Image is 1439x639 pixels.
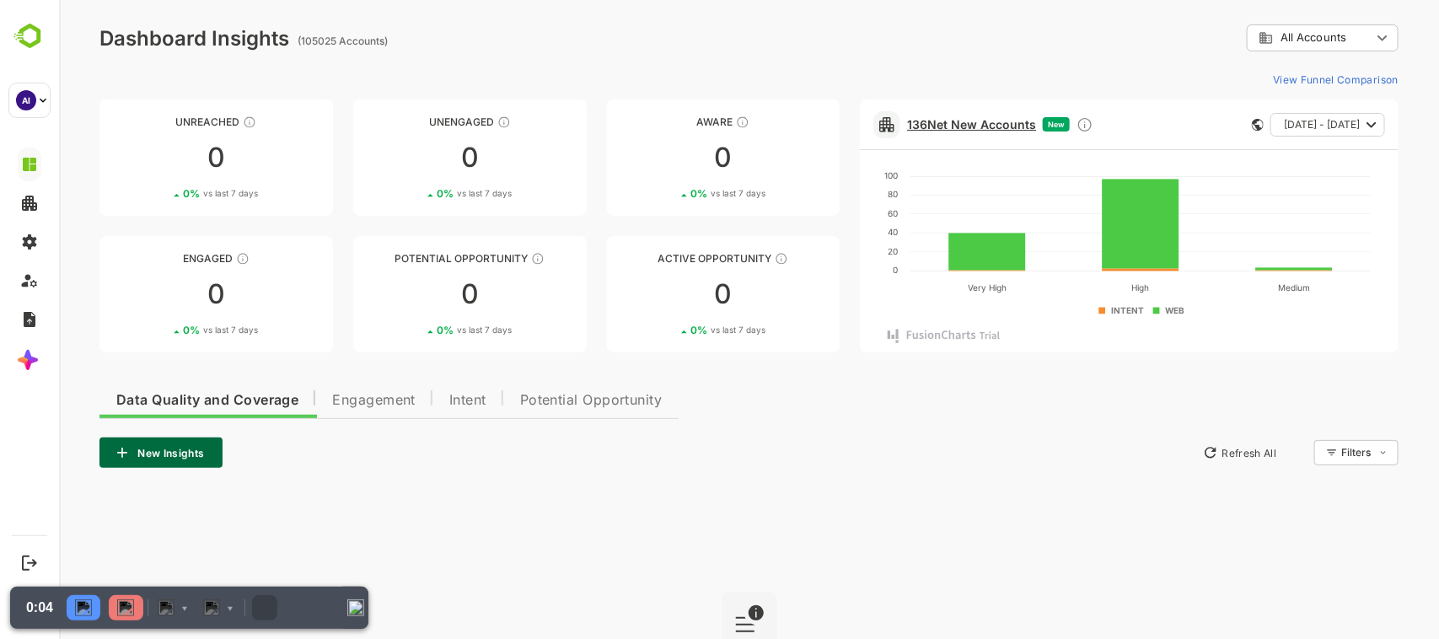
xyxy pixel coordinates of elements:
[40,281,274,308] div: 0
[1200,30,1313,46] div: All Accounts
[1193,119,1205,131] div: This card does not support filter and segments
[548,115,781,128] div: Aware
[1219,282,1251,293] text: Medium
[294,115,528,128] div: Unengaged
[1282,446,1313,459] div: Filters
[273,394,357,407] span: Engagement
[390,394,427,407] span: Intent
[438,115,452,129] div: These accounts have not shown enough engagement and need nurturing
[294,99,528,216] a: UnengagedThese accounts have not shown enough engagement and need nurturing00%vs last 7 days
[57,394,239,407] span: Data Quality and Coverage
[548,252,781,265] div: Active Opportunity
[40,438,164,468] button: New Insights
[1225,114,1301,136] span: [DATE] - [DATE]
[40,26,230,51] div: Dashboard Insights
[652,187,706,200] span: vs last 7 days
[716,252,729,266] div: These accounts have open opportunities which might be at any of the Sales Stages
[1188,22,1340,55] div: All Accounts
[677,115,690,129] div: These accounts have just entered the buying cycle and need further nurturing
[144,324,199,336] span: vs last 7 days
[829,227,839,237] text: 40
[124,187,199,200] div: 0 %
[184,115,197,129] div: These accounts have not been engaged with for a defined time period
[124,324,199,336] div: 0 %
[1107,305,1126,315] text: WEB
[177,252,191,266] div: These accounts are warm, further nurturing would qualify them to MQAs
[1222,31,1287,44] span: All Accounts
[294,281,528,308] div: 0
[1211,113,1326,137] button: [DATE] - [DATE]
[1073,282,1091,293] text: High
[294,144,528,171] div: 0
[16,90,36,110] div: AI
[631,324,706,336] div: 0 %
[8,20,51,52] img: BambooboxLogoMark.f1c84d78b4c51b1a7b5f700c9845e183.svg
[548,281,781,308] div: 0
[834,265,839,275] text: 0
[398,324,453,336] span: vs last 7 days
[40,99,274,216] a: UnreachedThese accounts have not been engaged with for a defined time period00%vs last 7 days
[1281,438,1340,468] div: Filters
[631,187,706,200] div: 0 %
[829,246,839,256] text: 20
[40,236,274,352] a: EngagedThese accounts are warm, further nurturing would qualify them to MQAs00%vs last 7 days
[989,120,1006,129] span: New
[40,252,274,265] div: Engaged
[294,252,528,265] div: Potential Opportunity
[1018,116,1034,133] div: Discover new ICP-fit accounts showing engagement — via intent surges, anonymous website visits, L...
[398,187,453,200] span: vs last 7 days
[548,99,781,216] a: AwareThese accounts have just entered the buying cycle and need further nurturing00%vs last 7 days
[652,324,706,336] span: vs last 7 days
[239,35,334,47] ag: (105025 Accounts)
[378,324,453,336] div: 0 %
[909,282,948,293] text: Very High
[1136,439,1225,466] button: Refresh All
[829,208,839,218] text: 60
[829,189,839,199] text: 80
[144,187,199,200] span: vs last 7 days
[548,236,781,352] a: Active OpportunityThese accounts have open opportunities which might be at any of the Sales Stage...
[825,170,839,180] text: 100
[40,115,274,128] div: Unreached
[848,117,977,132] a: 136Net New Accounts
[1207,66,1340,93] button: View Funnel Comparison
[18,551,40,574] button: Logout
[378,187,453,200] div: 0 %
[461,394,604,407] span: Potential Opportunity
[40,144,274,171] div: 0
[548,144,781,171] div: 0
[472,252,486,266] div: These accounts are MQAs and can be passed on to Inside Sales
[294,236,528,352] a: Potential OpportunityThese accounts are MQAs and can be passed on to Inside Sales00%vs last 7 days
